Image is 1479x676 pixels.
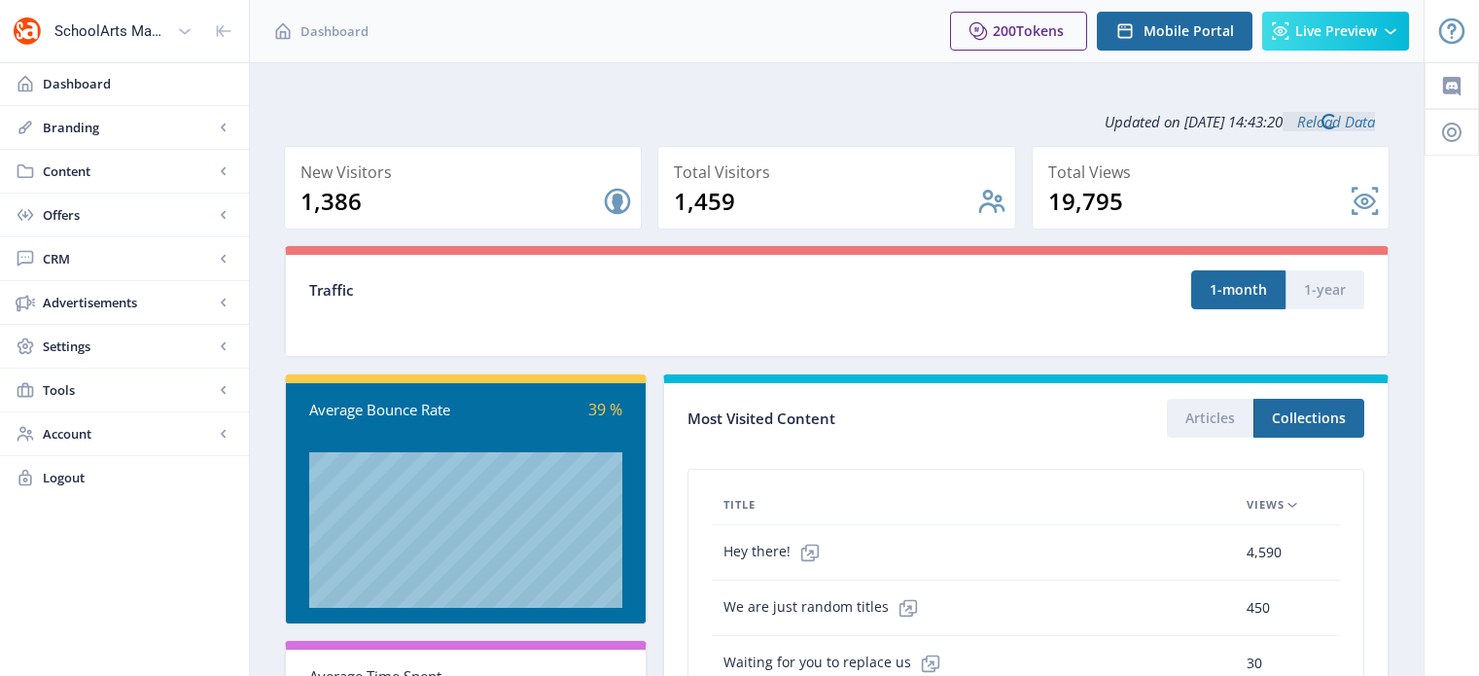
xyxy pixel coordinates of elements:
[300,186,602,217] div: 1,386
[950,12,1087,51] button: 200Tokens
[309,399,466,421] div: Average Bounce Rate
[284,97,1390,146] div: Updated on [DATE] 14:43:20
[723,588,928,627] span: We are just random titles
[1262,12,1409,51] button: Live Preview
[723,533,829,572] span: Hey there!
[1016,21,1064,40] span: Tokens
[1191,270,1285,309] button: 1-month
[1285,270,1364,309] button: 1-year
[43,468,233,487] span: Logout
[43,118,214,137] span: Branding
[1253,399,1364,438] button: Collections
[1144,23,1234,39] span: Mobile Portal
[43,424,214,444] span: Account
[43,249,214,268] span: CRM
[1247,596,1270,620] span: 450
[43,161,214,181] span: Content
[1048,159,1381,186] div: Total Views
[43,74,233,93] span: Dashboard
[1097,12,1252,51] button: Mobile Portal
[1247,541,1282,564] span: 4,590
[12,16,43,47] img: properties.app_icon.png
[309,279,837,302] div: Traffic
[300,21,369,41] span: Dashboard
[54,10,169,53] div: SchoolArts Magazine
[588,399,622,420] span: 39 %
[43,337,214,356] span: Settings
[1247,493,1285,516] span: Views
[723,493,756,516] span: Title
[674,159,1006,186] div: Total Visitors
[43,205,214,225] span: Offers
[1247,652,1262,675] span: 30
[1048,186,1350,217] div: 19,795
[300,159,633,186] div: New Visitors
[1283,112,1375,131] a: Reload Data
[43,380,214,400] span: Tools
[674,186,975,217] div: 1,459
[43,293,214,312] span: Advertisements
[687,404,1026,434] div: Most Visited Content
[1295,23,1377,39] span: Live Preview
[1167,399,1253,438] button: Articles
